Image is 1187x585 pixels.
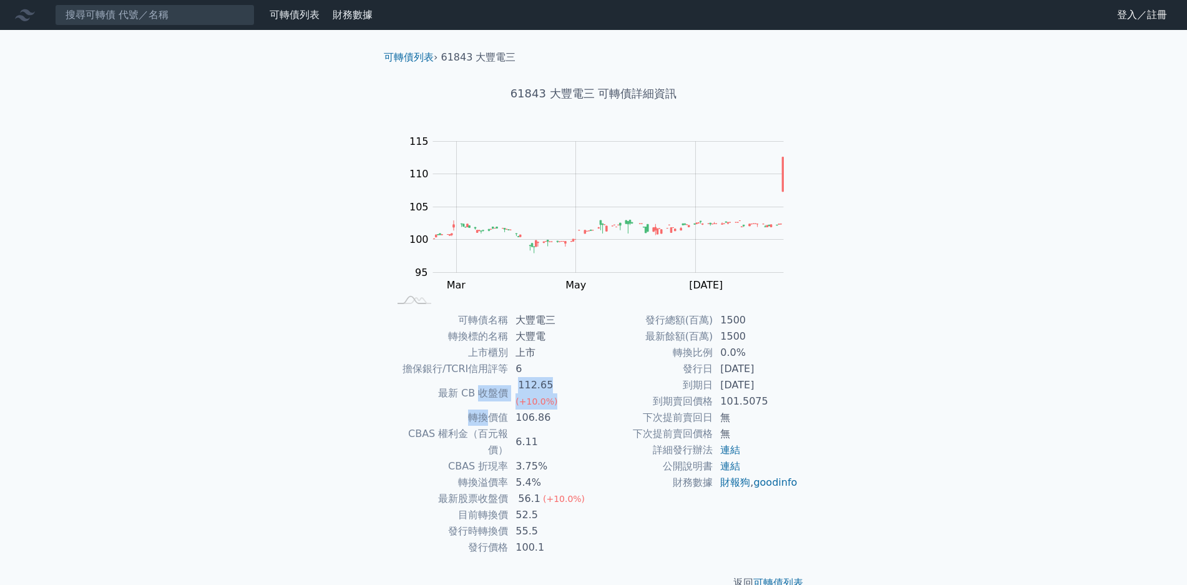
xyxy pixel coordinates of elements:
[389,377,508,410] td: 最新 CB 收盤價
[270,9,320,21] a: 可轉債列表
[333,9,373,21] a: 財務數據
[409,201,429,213] tspan: 105
[593,474,713,491] td: 財務數據
[389,539,508,556] td: 發行價格
[508,312,593,328] td: 大豐電三
[409,135,429,147] tspan: 115
[508,507,593,523] td: 52.5
[433,157,783,253] g: Series
[508,328,593,345] td: 大豐電
[713,410,798,426] td: 無
[720,476,750,488] a: 財報狗
[593,345,713,361] td: 轉換比例
[1125,525,1187,585] iframe: Chat Widget
[713,377,798,393] td: [DATE]
[508,539,593,556] td: 100.1
[753,476,797,488] a: goodinfo
[389,507,508,523] td: 目前轉換價
[543,494,585,504] span: (+10.0%)
[389,361,508,377] td: 擔保銀行/TCRI信用評等
[508,474,593,491] td: 5.4%
[409,168,429,180] tspan: 110
[713,426,798,442] td: 無
[593,410,713,426] td: 下次提前賣回日
[384,51,434,63] a: 可轉債列表
[593,458,713,474] td: 公開說明書
[565,279,586,291] tspan: May
[389,491,508,507] td: 最新股票收盤價
[720,444,740,456] a: 連結
[403,135,803,291] g: Chart
[508,410,593,426] td: 106.86
[441,50,516,65] li: 61843 大豐電三
[593,393,713,410] td: 到期賣回價格
[389,410,508,426] td: 轉換價值
[515,396,557,406] span: (+10.0%)
[447,279,466,291] tspan: Mar
[593,328,713,345] td: 最新餘額(百萬)
[713,393,798,410] td: 101.5075
[1107,5,1177,25] a: 登入／註冊
[593,361,713,377] td: 發行日
[508,426,593,458] td: 6.11
[389,328,508,345] td: 轉換標的名稱
[389,426,508,458] td: CBAS 權利金（百元報價）
[713,474,798,491] td: ,
[593,312,713,328] td: 發行總額(百萬)
[384,50,437,65] li: ›
[389,458,508,474] td: CBAS 折現率
[55,4,255,26] input: 搜尋可轉債 代號／名稱
[713,312,798,328] td: 1500
[374,85,813,102] h1: 61843 大豐電三 可轉債詳細資訊
[409,234,429,245] tspan: 100
[508,458,593,474] td: 3.75%
[389,345,508,361] td: 上市櫃別
[593,442,713,458] td: 詳細發行辦法
[1125,525,1187,585] div: 聊天小工具
[389,312,508,328] td: 可轉債名稱
[515,491,543,507] div: 56.1
[713,361,798,377] td: [DATE]
[689,279,723,291] tspan: [DATE]
[593,426,713,442] td: 下次提前賣回價格
[508,345,593,361] td: 上市
[593,377,713,393] td: 到期日
[389,523,508,539] td: 發行時轉換價
[389,474,508,491] td: 轉換溢價率
[515,377,555,393] div: 112.65
[508,523,593,539] td: 55.5
[508,361,593,377] td: 6
[713,328,798,345] td: 1500
[713,345,798,361] td: 0.0%
[720,460,740,472] a: 連結
[415,267,427,278] tspan: 95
